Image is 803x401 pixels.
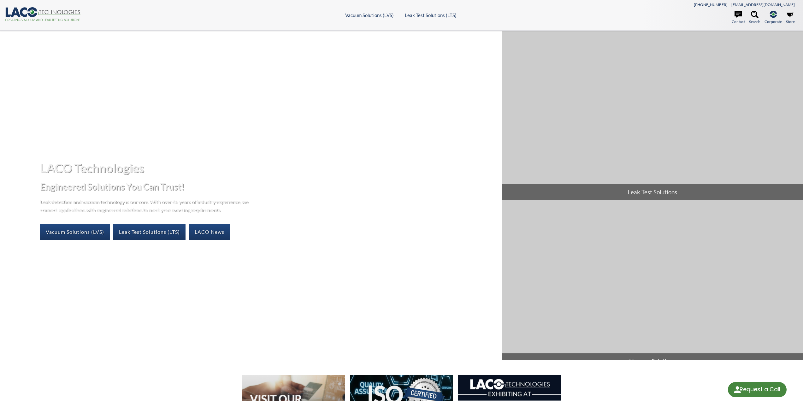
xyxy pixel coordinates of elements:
a: Vacuum Solutions (LVS) [345,12,394,18]
a: [EMAIL_ADDRESS][DOMAIN_NAME] [731,2,795,7]
a: [PHONE_NUMBER] [694,2,728,7]
p: Leak detection and vacuum technology is our core. With over 45 years of industry experience, we c... [40,198,251,214]
a: LACO News [189,224,230,240]
div: Request a Call [728,382,787,397]
span: Vacuum Solutions [502,353,803,369]
a: Leak Test Solutions (LTS) [405,12,457,18]
span: Leak Test Solutions [502,184,803,200]
a: Search [749,11,760,25]
div: Request a Call [740,382,780,397]
a: Contact [732,11,745,25]
a: Store [786,11,795,25]
span: Corporate [765,19,782,25]
a: Leak Test Solutions (LTS) [113,224,186,240]
h1: LACO Technologies [40,160,497,176]
img: round button [732,385,742,395]
h2: Engineered Solutions You Can Trust! [40,181,497,192]
a: Vacuum Solutions [502,200,803,369]
a: Leak Test Solutions [502,31,803,200]
a: Vacuum Solutions (LVS) [40,224,110,240]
